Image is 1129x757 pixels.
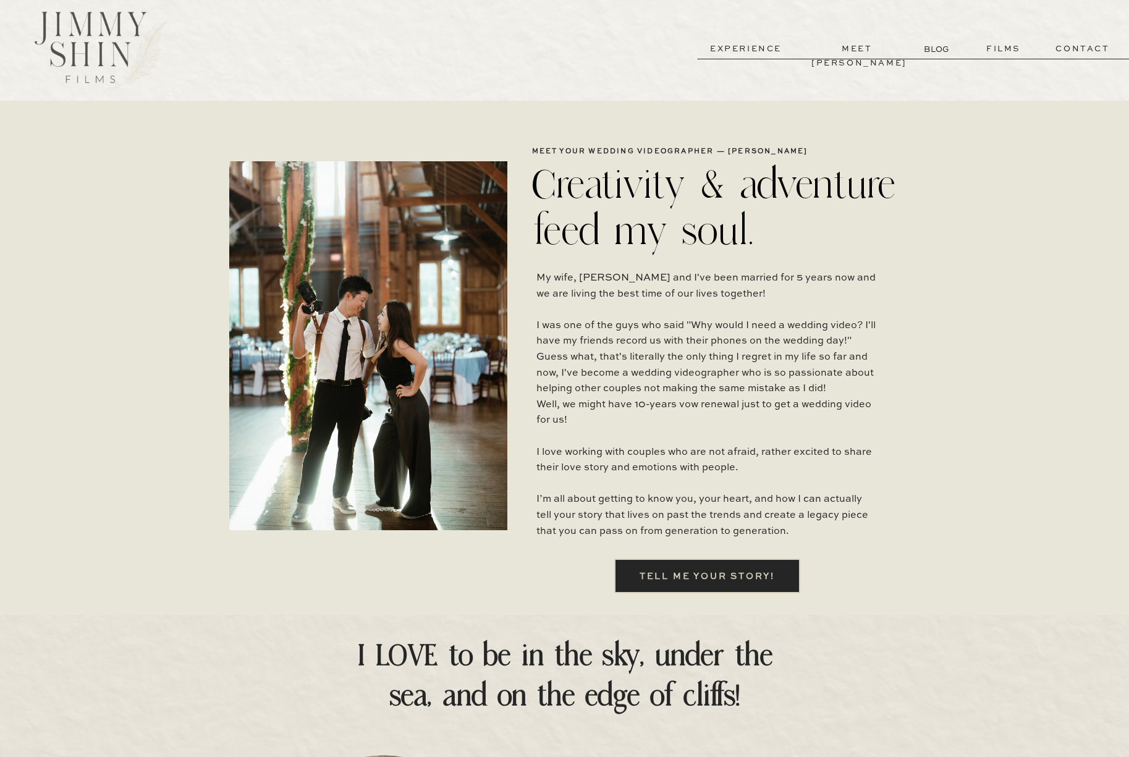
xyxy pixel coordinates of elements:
b: tell me your story! [640,572,775,581]
b: meet your wedding videographer — [PERSON_NAME] [532,148,808,155]
a: BLOG [924,43,952,56]
a: tell me your story! [628,569,787,583]
b: I LOVE to be in the sky, under the sea, and on the edge of cliffs! [357,635,772,715]
p: My wife, [PERSON_NAME] and I've been married for 5 years now and we are living the best time of o... [536,271,877,544]
h2: Creativity & adventure feed my soul. [532,161,907,250]
a: meet [PERSON_NAME] [811,42,903,56]
a: films [973,42,1034,56]
a: experience [700,42,792,56]
a: contact [1038,42,1127,56]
